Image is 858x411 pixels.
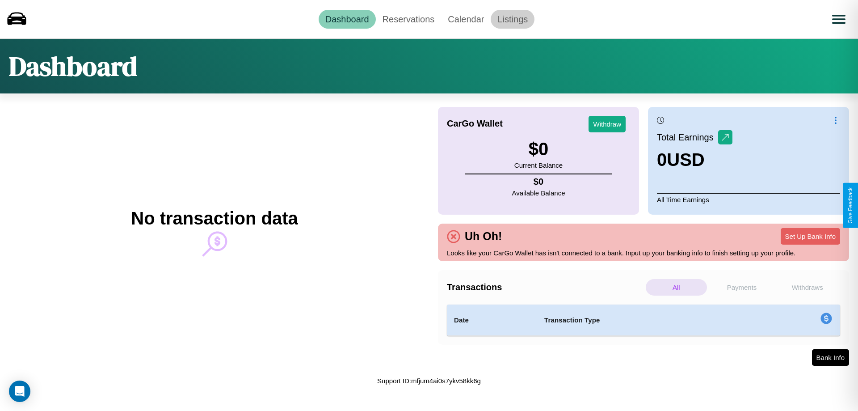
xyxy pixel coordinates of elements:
h1: Dashboard [9,48,137,85]
h4: $ 0 [512,177,565,187]
h4: Transaction Type [544,315,747,326]
p: All [646,279,707,296]
a: Calendar [441,10,491,29]
h4: Date [454,315,530,326]
h3: 0 USD [657,150,732,170]
button: Bank Info [812,349,849,366]
p: Available Balance [512,187,565,199]
h4: Transactions [447,282,643,292]
p: Withdraws [777,279,838,296]
h4: CarGo Wallet [447,119,503,129]
div: Give Feedback [847,187,854,224]
p: Current Balance [514,159,563,171]
a: Reservations [376,10,442,29]
button: Set Up Bank Info [781,228,840,245]
p: Payments [711,279,773,296]
a: Dashboard [319,10,376,29]
a: Listings [491,10,534,29]
div: Open Intercom Messenger [9,381,30,402]
p: Looks like your CarGo Wallet has isn't connected to a bank. Input up your banking info to finish ... [447,247,840,259]
p: All Time Earnings [657,193,840,206]
h3: $ 0 [514,139,563,159]
table: simple table [447,305,840,336]
h4: Uh Oh! [460,230,506,243]
button: Withdraw [589,116,626,132]
button: Open menu [826,7,851,32]
h2: No transaction data [131,208,298,229]
p: Total Earnings [657,129,718,145]
p: Support ID: mfjum4ai0s7ykv58kk6g [377,375,481,387]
